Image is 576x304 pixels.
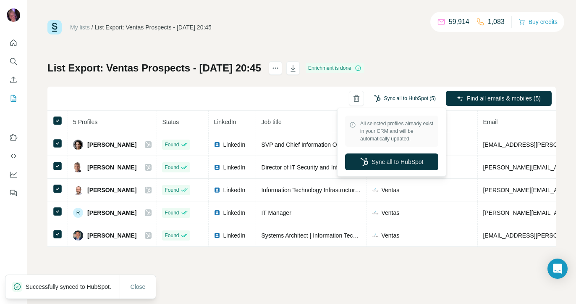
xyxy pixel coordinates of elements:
a: My lists [70,24,90,31]
span: Ventas [381,209,399,217]
button: Sync all to HubSpot (5) [368,92,442,105]
img: company-logo [372,232,379,239]
span: [PERSON_NAME] [87,231,136,240]
span: LinkedIn [214,119,236,125]
img: Avatar [73,230,83,241]
img: company-logo [372,209,379,216]
span: LinkedIn [223,209,245,217]
span: Job title [261,119,281,125]
span: 5 Profiles [73,119,97,125]
img: Avatar [7,8,20,22]
span: SVP and Chief Information Officer [261,141,349,148]
span: LinkedIn [223,140,245,149]
div: Open Intercom Messenger [547,259,568,279]
span: Found [165,164,179,171]
span: Systems Architect | Information Technology [261,232,373,239]
span: [PERSON_NAME] [87,209,136,217]
span: Status [162,119,179,125]
button: Find all emails & mobiles (5) [446,91,552,106]
span: Ventas [381,231,399,240]
div: Enrichment is done [306,63,364,73]
span: Information Technology Infrastructure Manager ((CCIE #17016/JNCIE-ER #112/PCNSE9.0) [261,187,499,193]
span: Find all emails & mobiles (5) [467,94,541,103]
img: LinkedIn logo [214,232,220,239]
span: Director of IT Security and Infrastructure [261,164,366,171]
span: Found [165,209,179,217]
button: Close [125,279,152,294]
img: Surfe Logo [47,20,62,34]
button: Feedback [7,185,20,201]
p: Successfully synced to HubSpot. [26,283,118,291]
img: LinkedIn logo [214,164,220,171]
p: 59,914 [449,17,469,27]
li: / [92,23,93,32]
span: Ventas [381,186,399,194]
img: LinkedIn logo [214,187,220,193]
span: LinkedIn [223,163,245,172]
span: Found [165,141,179,148]
span: [PERSON_NAME] [87,163,136,172]
span: IT Manager [261,209,291,216]
button: Search [7,54,20,69]
button: Sync all to HubSpot [345,153,438,170]
button: Buy credits [518,16,558,28]
img: Avatar [73,140,83,150]
img: Avatar [73,185,83,195]
span: Found [165,232,179,239]
button: actions [269,61,282,75]
img: LinkedIn logo [214,141,220,148]
span: Found [165,186,179,194]
img: company-logo [372,187,379,193]
button: Enrich CSV [7,72,20,87]
button: Dashboard [7,167,20,182]
span: LinkedIn [223,186,245,194]
div: R [73,208,83,218]
button: My lists [7,91,20,106]
img: Avatar [73,162,83,172]
button: Use Surfe on LinkedIn [7,130,20,145]
span: Email [483,119,497,125]
p: 1,083 [488,17,505,27]
span: LinkedIn [223,231,245,240]
img: LinkedIn logo [214,209,220,216]
div: List Export: Ventas Prospects - [DATE] 20:45 [95,23,212,32]
span: [PERSON_NAME] [87,186,136,194]
span: [PERSON_NAME] [87,140,136,149]
h1: List Export: Ventas Prospects - [DATE] 20:45 [47,61,261,75]
button: Use Surfe API [7,148,20,164]
span: All selected profiles already exist in your CRM and will be automatically updated. [360,120,434,143]
span: Close [131,283,146,291]
button: Quick start [7,35,20,50]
